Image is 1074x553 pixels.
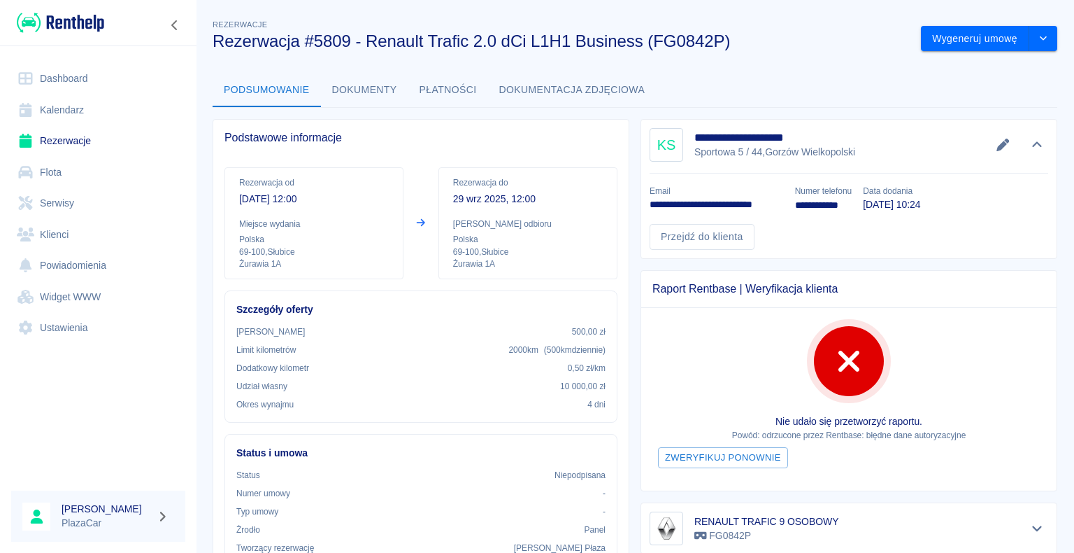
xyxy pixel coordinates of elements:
p: [DATE] 12:00 [239,192,389,206]
p: Udział własny [236,380,287,393]
button: Dokumentacja zdjęciowa [488,73,657,107]
p: Data dodania [863,185,920,197]
p: Numer telefonu [795,185,852,197]
p: Dodatkowy kilometr [236,362,309,374]
button: Zwiń nawigację [164,16,185,34]
p: Email [650,185,784,197]
p: Okres wynajmu [236,398,294,411]
span: Podstawowe informacje [224,131,617,145]
p: [PERSON_NAME] [236,325,305,338]
p: 2000 km [508,344,606,356]
span: Raport Rentbase | Weryfikacja klienta [652,282,1045,296]
img: Image [652,514,680,542]
p: PlazaCar [62,516,151,531]
p: Panel [585,524,606,536]
a: Widget WWW [11,281,185,313]
button: Wygeneruj umowę [921,26,1029,52]
p: 29 wrz 2025, 12:00 [453,192,603,206]
p: 69-100 , Słubice [453,246,603,258]
button: Ukryj szczegóły [1026,135,1049,155]
p: Żrodło [236,524,260,536]
h6: RENAULT TRAFIC 9 OSOBOWY [694,514,839,528]
p: Rezerwacja do [453,176,603,189]
p: [PERSON_NAME] odbioru [453,218,603,230]
a: Ustawienia [11,312,185,344]
p: Żurawia 1A [239,258,389,270]
a: Flota [11,157,185,188]
p: Numer umowy [236,487,290,500]
a: Rezerwacje [11,125,185,157]
p: Typ umowy [236,505,278,518]
p: Polska [239,233,389,246]
h3: Rezerwacja #5809 - Renault Trafic 2.0 dCi L1H1 Business (FG0842P) [213,31,910,51]
p: [DATE] 10:24 [863,197,920,212]
p: Limit kilometrów [236,344,296,356]
p: FG0842P [694,528,839,543]
p: Status [236,469,260,482]
a: Renthelp logo [11,11,104,34]
button: Podsumowanie [213,73,321,107]
h6: Szczegóły oferty [236,302,606,317]
a: Serwisy [11,188,185,219]
a: Powiadomienia [11,250,185,281]
p: - [603,487,606,500]
button: Dokumenty [321,73,408,107]
p: 4 dni [587,398,606,411]
button: Zweryfikuj ponownie [658,447,788,469]
p: - [603,505,606,518]
p: 0,50 zł /km [568,362,606,374]
img: Renthelp logo [17,11,104,34]
p: Niepodpisana [554,469,606,482]
p: Żurawia 1A [453,258,603,270]
h6: [PERSON_NAME] [62,502,151,516]
p: 500,00 zł [572,325,606,338]
a: Dashboard [11,63,185,94]
a: Kalendarz [11,94,185,126]
div: KS [650,128,683,162]
p: Sportowa 5 / 44 , Gorzów Wielkopolski [694,145,858,160]
h6: Status i umowa [236,446,606,461]
p: Nie udało się przetworzyć raportu. [652,414,1045,429]
button: Edytuj dane [991,135,1015,155]
span: Rezerwacje [213,20,267,29]
a: Przejdź do klienta [650,224,754,250]
p: Powód: odrzucone przez Rentbase: błędne dane autoryzacyjne [652,429,1045,442]
span: ( 500 km dziennie ) [544,345,606,355]
button: Pokaż szczegóły [1026,519,1049,538]
p: 10 000,00 zł [560,380,606,393]
p: 69-100 , Słubice [239,246,389,258]
p: Rezerwacja od [239,176,389,189]
button: Płatności [408,73,488,107]
p: Polska [453,233,603,246]
p: Miejsce wydania [239,218,389,230]
a: Klienci [11,219,185,251]
button: drop-down [1029,26,1057,52]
